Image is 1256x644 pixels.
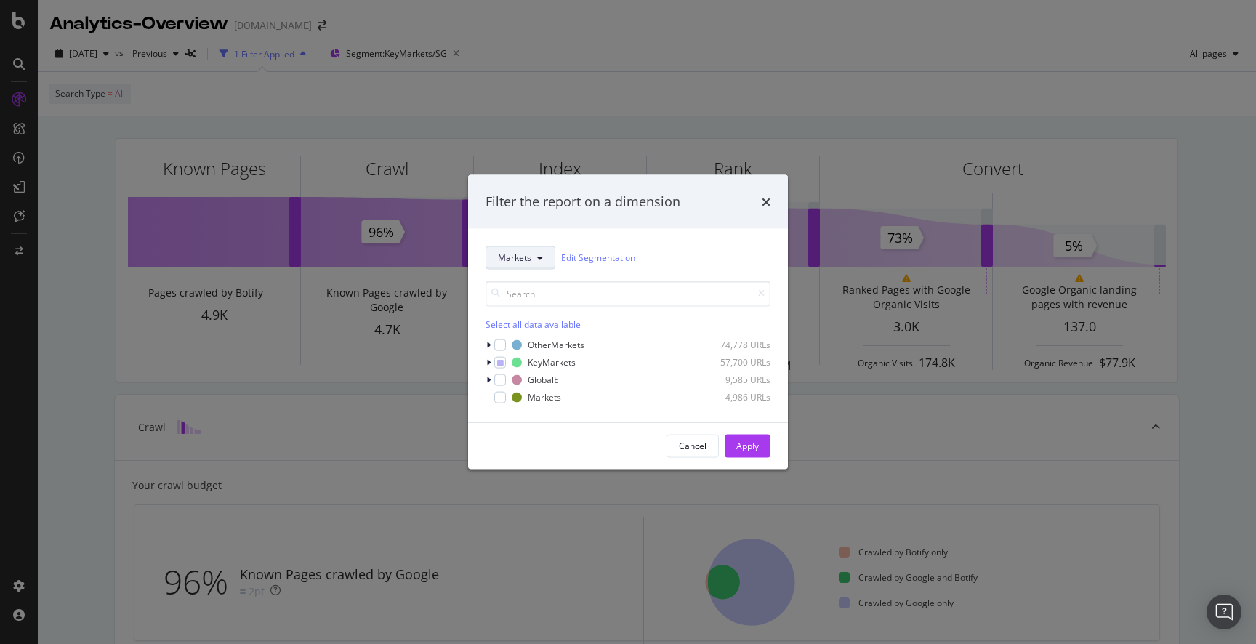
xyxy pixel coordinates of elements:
[762,193,770,212] div: times
[528,374,559,386] div: GlobalE
[679,440,706,452] div: Cancel
[468,175,788,470] div: modal
[667,434,719,457] button: Cancel
[736,440,759,452] div: Apply
[725,434,770,457] button: Apply
[486,193,680,212] div: Filter the report on a dimension
[528,356,576,369] div: KeyMarkets
[486,246,555,269] button: Markets
[699,339,770,351] div: 74,778 URLs
[699,374,770,386] div: 9,585 URLs
[1207,595,1241,629] div: Open Intercom Messenger
[486,318,770,330] div: Select all data available
[528,339,584,351] div: OtherMarkets
[561,250,635,265] a: Edit Segmentation
[528,391,561,403] div: Markets
[498,251,531,264] span: Markets
[699,391,770,403] div: 4,986 URLs
[486,281,770,306] input: Search
[699,356,770,369] div: 57,700 URLs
